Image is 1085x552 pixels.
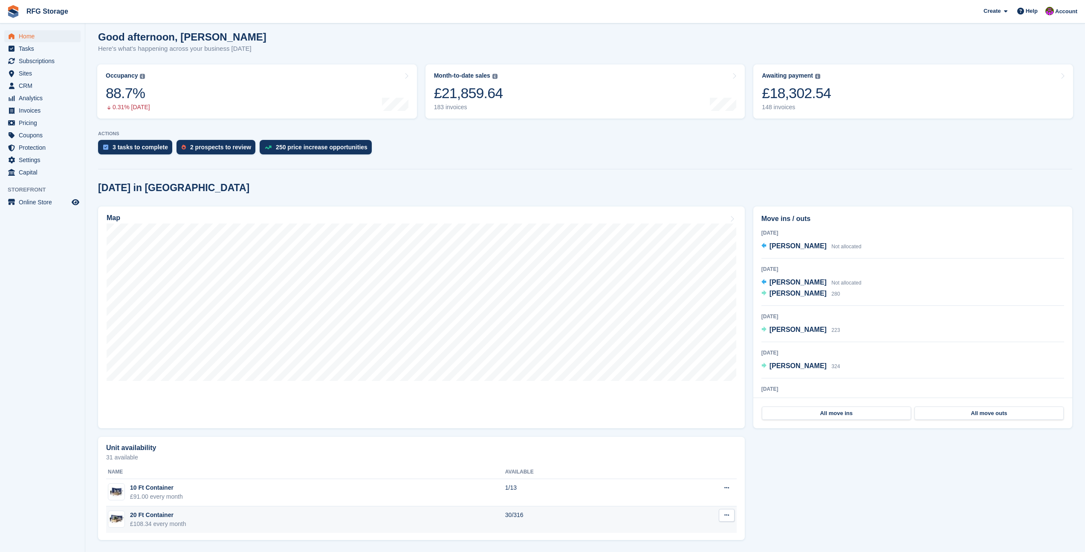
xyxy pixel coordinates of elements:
a: [PERSON_NAME] 280 [761,288,840,299]
h1: Good afternoon, [PERSON_NAME] [98,31,266,43]
a: [PERSON_NAME] 324 [761,361,840,372]
a: menu [4,154,81,166]
img: price_increase_opportunities-93ffe204e8149a01c8c9dc8f82e8f89637d9d84a8eef4429ea346261dce0b2c0.svg [265,145,272,149]
a: menu [4,92,81,104]
span: Analytics [19,92,70,104]
span: Storefront [8,186,85,194]
div: [DATE] [761,229,1064,237]
img: Laura Lawson [1045,7,1054,15]
div: £18,302.54 [762,84,831,102]
a: 2 prospects to review [176,140,260,159]
a: [PERSON_NAME] Not allocated [761,277,862,288]
div: Awaiting payment [762,72,813,79]
span: [PERSON_NAME] [770,279,827,286]
span: [PERSON_NAME] [770,242,827,250]
a: Map [98,206,745,428]
a: menu [4,67,81,79]
a: [PERSON_NAME] 223 [761,325,840,336]
span: [PERSON_NAME] [770,326,827,333]
a: 3 tasks to complete [98,140,176,159]
span: Home [19,30,70,42]
div: 2 prospects to review [190,144,251,151]
p: ACTIONS [98,131,1072,137]
a: menu [4,80,81,92]
div: [DATE] [761,265,1064,273]
span: 280 [831,291,840,297]
h2: Unit availability [106,444,156,452]
span: Online Store [19,196,70,208]
a: menu [4,196,81,208]
h2: [DATE] in [GEOGRAPHIC_DATA] [98,182,249,194]
a: Awaiting payment £18,302.54 148 invoices [753,64,1073,119]
p: 31 available [106,454,737,460]
span: [PERSON_NAME] [770,290,827,297]
span: Help [1026,7,1038,15]
span: Sites [19,67,70,79]
span: Pricing [19,117,70,129]
a: menu [4,55,81,67]
span: Coupons [19,129,70,141]
div: 10 Ft Container [130,483,183,492]
img: stora-icon-8386f47178a22dfd0bd8f6a31ec36ba5ce8667c1dd55bd0f319d3a0aa187defe.svg [7,5,20,18]
span: CRM [19,80,70,92]
img: 20-ft-container%20(6).jpg [108,513,124,525]
p: Here's what's happening across your business [DATE] [98,44,266,54]
div: 20 Ft Container [130,511,186,520]
span: 324 [831,363,840,369]
a: Occupancy 88.7% 0.31% [DATE] [97,64,417,119]
span: [PERSON_NAME] [770,362,827,369]
img: task-75834270c22a3079a89374b754ae025e5fb1db73e45f91037f5363f120a921f8.svg [103,145,108,150]
th: Name [106,465,505,479]
a: menu [4,117,81,129]
span: Create [984,7,1001,15]
span: Subscriptions [19,55,70,67]
a: All move outs [914,407,1064,420]
a: menu [4,43,81,55]
a: Month-to-date sales £21,859.64 183 invoices [425,64,745,119]
h2: Map [107,214,120,222]
a: menu [4,129,81,141]
div: 250 price increase opportunities [276,144,367,151]
span: Not allocated [831,280,861,286]
span: Protection [19,142,70,154]
img: icon-info-grey-7440780725fd019a000dd9b08b2336e03edf1995a4989e88bcd33f0948082b44.svg [140,74,145,79]
h2: Move ins / outs [761,214,1064,224]
a: menu [4,166,81,178]
th: Available [505,465,648,479]
div: [DATE] [761,349,1064,357]
div: 88.7% [106,84,150,102]
span: Settings [19,154,70,166]
div: 0.31% [DATE] [106,104,150,111]
span: Tasks [19,43,70,55]
a: menu [4,30,81,42]
div: [DATE] [761,313,1064,320]
span: Not allocated [831,244,861,250]
div: 3 tasks to complete [113,144,168,151]
div: Occupancy [106,72,138,79]
div: £21,859.64 [434,84,503,102]
a: [PERSON_NAME] Not allocated [761,241,862,252]
div: Month-to-date sales [434,72,490,79]
a: 250 price increase opportunities [260,140,376,159]
span: Account [1055,7,1077,16]
span: 223 [831,327,840,333]
a: RFG Storage [23,4,72,18]
span: Capital [19,166,70,178]
a: menu [4,142,81,154]
div: £91.00 every month [130,492,183,501]
td: 30/316 [505,506,648,533]
img: icon-info-grey-7440780725fd019a000dd9b08b2336e03edf1995a4989e88bcd33f0948082b44.svg [815,74,820,79]
img: icon-info-grey-7440780725fd019a000dd9b08b2336e03edf1995a4989e88bcd33f0948082b44.svg [492,74,498,79]
div: £108.34 every month [130,520,186,529]
img: prospect-51fa495bee0391a8d652442698ab0144808aea92771e9ea1ae160a38d050c398.svg [182,145,186,150]
a: All move ins [762,407,911,420]
img: 10-ft-container%20(4).jpg [108,486,124,498]
div: 183 invoices [434,104,503,111]
a: Preview store [70,197,81,207]
div: 148 invoices [762,104,831,111]
span: Invoices [19,105,70,116]
div: [DATE] [761,385,1064,393]
td: 1/13 [505,479,648,506]
a: menu [4,105,81,116]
